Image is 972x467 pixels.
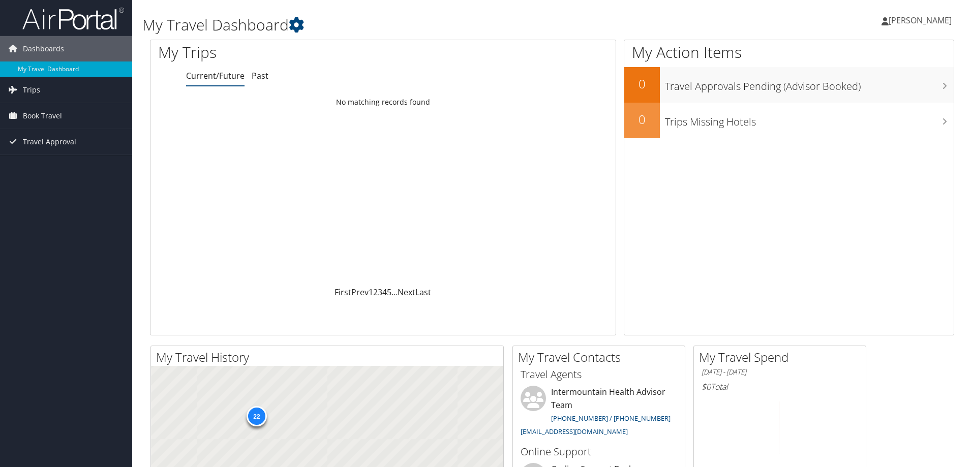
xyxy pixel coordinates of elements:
[23,77,40,103] span: Trips
[391,287,398,298] span: …
[23,129,76,154] span: Travel Approval
[23,36,64,61] span: Dashboards
[398,287,415,298] a: Next
[665,110,954,129] h3: Trips Missing Hotels
[624,75,660,92] h2: 0
[23,103,62,129] span: Book Travel
[624,111,660,128] h2: 0
[889,15,952,26] span: [PERSON_NAME]
[142,14,689,36] h1: My Travel Dashboard
[369,287,373,298] a: 1
[624,67,954,103] a: 0Travel Approvals Pending (Advisor Booked)
[518,349,685,366] h2: My Travel Contacts
[373,287,378,298] a: 2
[521,367,677,382] h3: Travel Agents
[699,349,866,366] h2: My Travel Spend
[515,386,682,440] li: Intermountain Health Advisor Team
[156,349,503,366] h2: My Travel History
[158,42,414,63] h1: My Trips
[624,42,954,63] h1: My Action Items
[335,287,351,298] a: First
[551,414,671,423] a: [PHONE_NUMBER] / [PHONE_NUMBER]
[351,287,369,298] a: Prev
[702,381,711,392] span: $0
[702,381,858,392] h6: Total
[521,427,628,436] a: [EMAIL_ADDRESS][DOMAIN_NAME]
[150,93,616,111] td: No matching records found
[252,70,268,81] a: Past
[665,74,954,94] h3: Travel Approvals Pending (Advisor Booked)
[247,406,267,426] div: 22
[186,70,245,81] a: Current/Future
[378,287,382,298] a: 3
[387,287,391,298] a: 5
[382,287,387,298] a: 4
[702,367,858,377] h6: [DATE] - [DATE]
[22,7,124,30] img: airportal-logo.png
[882,5,962,36] a: [PERSON_NAME]
[624,103,954,138] a: 0Trips Missing Hotels
[521,445,677,459] h3: Online Support
[415,287,431,298] a: Last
